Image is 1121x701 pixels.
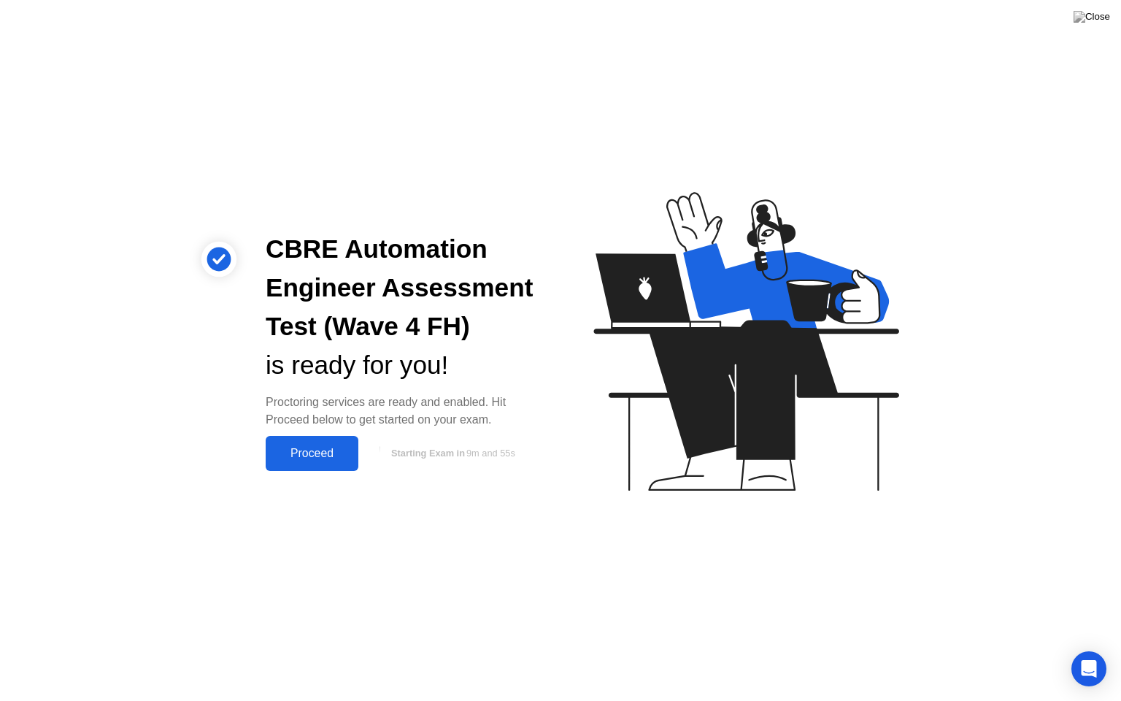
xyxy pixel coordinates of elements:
[266,346,537,385] div: is ready for you!
[266,230,537,345] div: CBRE Automation Engineer Assessment Test (Wave 4 FH)
[466,448,515,459] span: 9m and 55s
[1071,651,1106,686] div: Open Intercom Messenger
[270,447,354,460] div: Proceed
[266,436,358,471] button: Proceed
[366,440,537,467] button: Starting Exam in9m and 55s
[266,394,537,429] div: Proctoring services are ready and enabled. Hit Proceed below to get started on your exam.
[1074,11,1110,23] img: Close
